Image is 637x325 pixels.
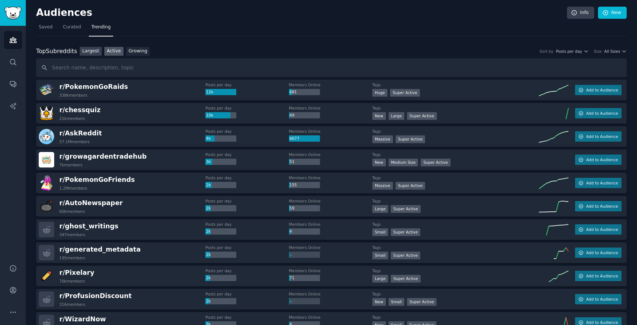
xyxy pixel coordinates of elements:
[372,159,386,166] div: New
[59,246,141,253] span: r/ generated_metadata
[391,205,421,213] div: Super Active
[59,199,123,207] span: r/ AutoNewspaper
[205,135,236,142] div: 4k
[372,222,539,227] dt: Tags
[39,152,54,167] img: growagardentradehub
[372,252,388,259] div: Small
[575,271,622,281] button: Add to Audience
[372,315,539,320] dt: Tags
[205,106,289,111] dt: Posts per day
[372,298,386,306] div: New
[389,159,418,166] div: Medium Size
[205,82,289,87] dt: Posts per day
[372,182,393,190] div: Massive
[289,82,372,87] dt: Members Online
[289,159,320,165] div: 51
[391,252,421,259] div: Super Active
[586,134,618,139] span: Add to Audience
[396,182,425,190] div: Super Active
[59,222,118,230] span: r/ ghost_writings
[205,182,236,189] div: 2k
[391,275,421,283] div: Super Active
[39,82,54,98] img: PokemonGoRaids
[289,106,372,111] dt: Members Online
[205,112,236,119] div: 10k
[289,315,372,320] dt: Members Online
[39,175,54,191] img: PokemonGoFriends
[289,268,372,273] dt: Members Online
[59,176,135,183] span: r/ PokemonGoFriends
[59,129,102,137] span: r/ AskReddit
[575,224,622,235] button: Add to Audience
[389,298,404,306] div: Small
[80,47,102,56] a: Largest
[91,24,111,31] span: Trending
[372,129,539,134] dt: Tags
[372,89,388,97] div: Huge
[586,111,618,116] span: Add to Audience
[39,268,54,284] img: Pixelary
[289,182,320,189] div: 155
[556,49,588,54] button: Posts per day
[205,175,289,180] dt: Posts per day
[389,112,405,120] div: Large
[205,89,236,96] div: 12k
[59,255,85,260] div: 195 members
[104,47,123,56] a: Active
[372,82,539,87] dt: Tags
[598,7,627,19] a: New
[289,275,320,281] div: 71
[289,228,320,235] div: 4
[289,112,320,119] div: 49
[421,159,450,166] div: Super Active
[60,21,84,37] a: Curated
[372,152,539,157] dt: Tags
[36,21,55,37] a: Saved
[36,58,627,77] input: Search name, description, topic
[575,294,622,304] button: Add to Audience
[396,135,425,143] div: Super Active
[390,89,420,97] div: Super Active
[205,222,289,227] dt: Posts per day
[372,291,539,297] dt: Tags
[205,159,236,165] div: 3k
[39,106,54,121] img: chessquiz
[205,315,289,320] dt: Posts per day
[59,153,147,160] span: r/ growagardentradehub
[567,7,594,19] a: Info
[59,186,87,191] div: 1.2M members
[372,106,539,111] dt: Tags
[407,112,437,120] div: Super Active
[59,315,106,323] span: r/ WizardNow
[289,198,372,204] dt: Members Online
[59,292,132,300] span: r/ ProfusionDiscount
[372,228,388,236] div: Small
[372,175,539,180] dt: Tags
[586,250,618,255] span: Add to Audience
[407,298,437,306] div: Super Active
[289,245,372,250] dt: Members Online
[36,47,77,56] div: Top Subreddits
[289,129,372,134] dt: Members Online
[39,129,54,144] img: AskReddit
[36,7,567,19] h2: Audiences
[586,273,618,279] span: Add to Audience
[586,87,618,93] span: Add to Audience
[39,24,53,31] span: Saved
[59,93,87,98] div: 338k members
[126,47,150,56] a: Growing
[205,245,289,250] dt: Posts per day
[372,135,393,143] div: Massive
[391,228,421,236] div: Super Active
[289,152,372,157] dt: Members Online
[59,106,101,114] span: r/ chessquiz
[4,7,21,20] img: GummySearch logo
[556,49,582,54] span: Posts per day
[205,129,289,134] dt: Posts per day
[205,275,236,281] div: 2k
[59,116,85,121] div: 21k members
[59,139,90,144] div: 57.1M members
[59,232,85,237] div: 347 members
[372,198,539,204] dt: Tags
[59,279,85,284] div: 70k members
